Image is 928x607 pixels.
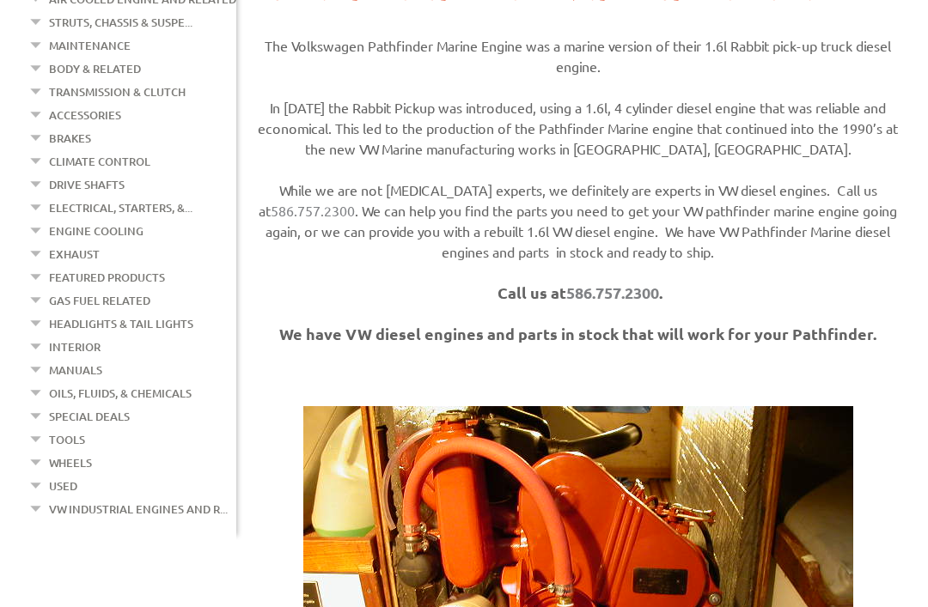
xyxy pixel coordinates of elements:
a: Featured Products [49,267,165,289]
a: Engine Cooling [49,221,143,243]
a: Electrical, Starters, &... [49,197,192,220]
strong: Call us at . [498,283,662,303]
a: Brakes [49,128,91,150]
a: Wheels [49,452,92,475]
a: Struts, Chassis & Suspe... [49,12,192,34]
a: Special Deals [49,406,130,428]
span: While we are not [MEDICAL_DATA] experts, we definitely are experts in VW diesel engines. Call us ... [259,182,897,261]
span: In [DATE] the Rabbit Pickup was introduced, using a 1.6l, 4 cylinder diesel engine that was relia... [258,100,898,158]
a: Climate Control [49,151,150,173]
a: Headlights & Tail Lights [49,313,193,336]
strong: We have VW diesel engines and parts in stock that will work for your Pathfinder. [279,325,876,344]
a: Tools [49,429,85,452]
a: Interior [49,337,101,359]
a: Manuals [49,360,102,382]
a: Transmission & Clutch [49,82,186,104]
a: Oils, Fluids, & Chemicals [49,383,192,405]
a: Maintenance [49,35,131,58]
a: Exhaust [49,244,100,266]
a: VW Industrial Engines and R... [49,499,228,521]
a: Used [49,476,77,498]
a: 586.757.2300 [566,283,659,303]
a: 586.757.2300 [271,203,355,220]
a: Accessories [49,105,121,127]
a: Body & Related [49,58,141,81]
a: Gas Fuel Related [49,290,150,313]
span: The Volkswagen Pathfinder Marine Engine was a marine version of their 1.6l Rabbit pick-up truck d... [265,38,891,76]
a: Drive Shafts [49,174,125,197]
